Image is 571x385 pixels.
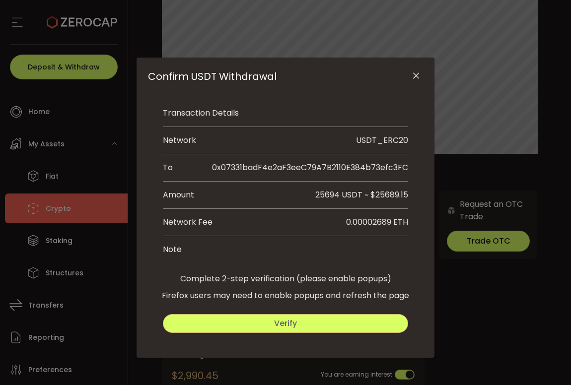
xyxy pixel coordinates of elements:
div: To [163,162,175,174]
div: Amount [163,189,285,201]
span: Confirm USDT Withdrawal [148,69,277,83]
span: 0x07331badF4e2aF3eeC79A7B2110E384b73efc3FC [212,162,408,173]
div: 0.00002689 ETH [346,216,408,228]
div: Network Fee [163,216,213,228]
button: Verify [163,314,408,333]
div: Network [163,134,196,146]
iframe: Chat Widget [521,337,571,385]
li: Transaction Details [163,100,408,127]
div: USDT_ERC20 [356,134,408,146]
div: Note [163,244,182,256]
button: Close [407,67,425,85]
span: Verify [274,318,297,329]
div: Firefox users may need to enable popups and refresh the page [148,285,423,302]
span: 25694 USDT ~ $25689.15 [315,189,408,200]
div: Confirm USDT Withdrawal [137,58,434,358]
div: Complete 2-step verification (please enable popups) [148,263,423,285]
